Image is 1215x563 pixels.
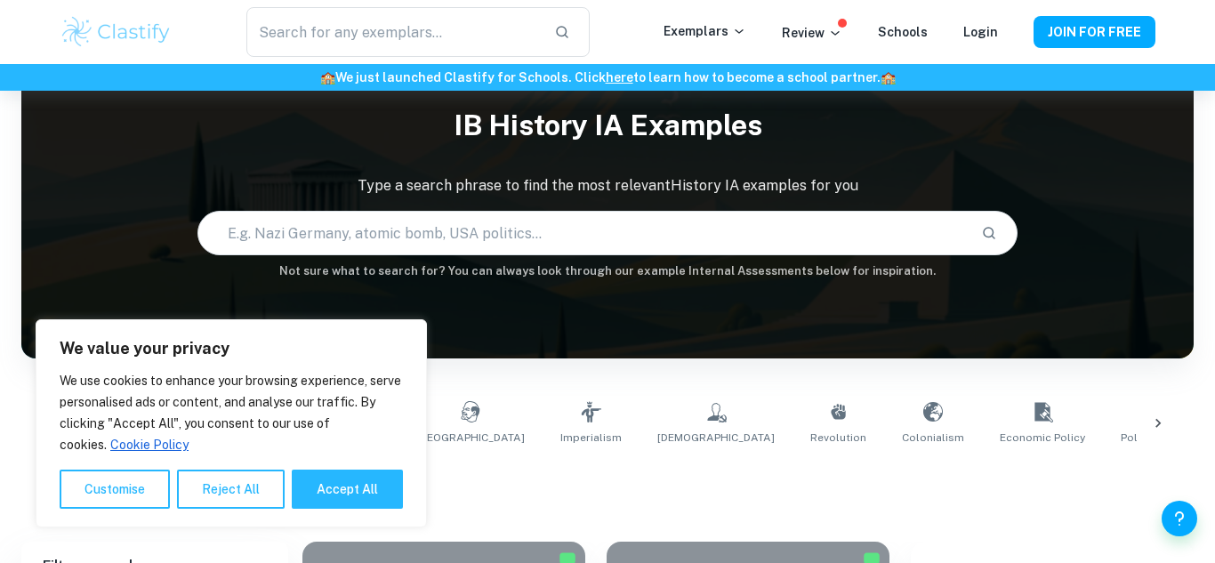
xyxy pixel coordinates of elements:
p: We use cookies to enhance your browsing experience, serve personalised ads or content, and analys... [60,370,403,455]
span: Revolution [810,430,866,446]
p: We value your privacy [60,338,403,359]
button: Search [974,218,1004,248]
span: [DEMOGRAPHIC_DATA] [657,430,775,446]
div: We value your privacy [36,319,427,527]
p: Review [782,23,842,43]
a: Schools [878,25,928,39]
p: Exemplars [664,21,746,41]
h1: IB History IA examples [21,97,1194,154]
span: Colonialism [902,430,964,446]
h6: We just launched Clastify for Schools. Click to learn how to become a school partner. [4,68,1211,87]
input: E.g. Nazi Germany, atomic bomb, USA politics... [198,208,968,258]
a: Login [963,25,998,39]
a: Cookie Policy [109,437,189,453]
span: 🏫 [320,70,335,84]
span: [GEOGRAPHIC_DATA] [415,430,525,446]
h1: All History IA Examples [80,467,1135,499]
button: Accept All [292,470,403,509]
a: here [606,70,633,84]
button: Customise [60,470,170,509]
h6: Not sure what to search for? You can always look through our example Internal Assessments below f... [21,262,1194,280]
input: Search for any exemplars... [246,7,540,57]
span: 🏫 [881,70,896,84]
span: Economic Policy [1000,430,1085,446]
button: JOIN FOR FREE [1034,16,1155,48]
button: Reject All [177,470,285,509]
button: Help and Feedback [1162,501,1197,536]
img: Clastify logo [60,14,173,50]
span: Imperialism [560,430,622,446]
p: Type a search phrase to find the most relevant History IA examples for you [21,175,1194,197]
